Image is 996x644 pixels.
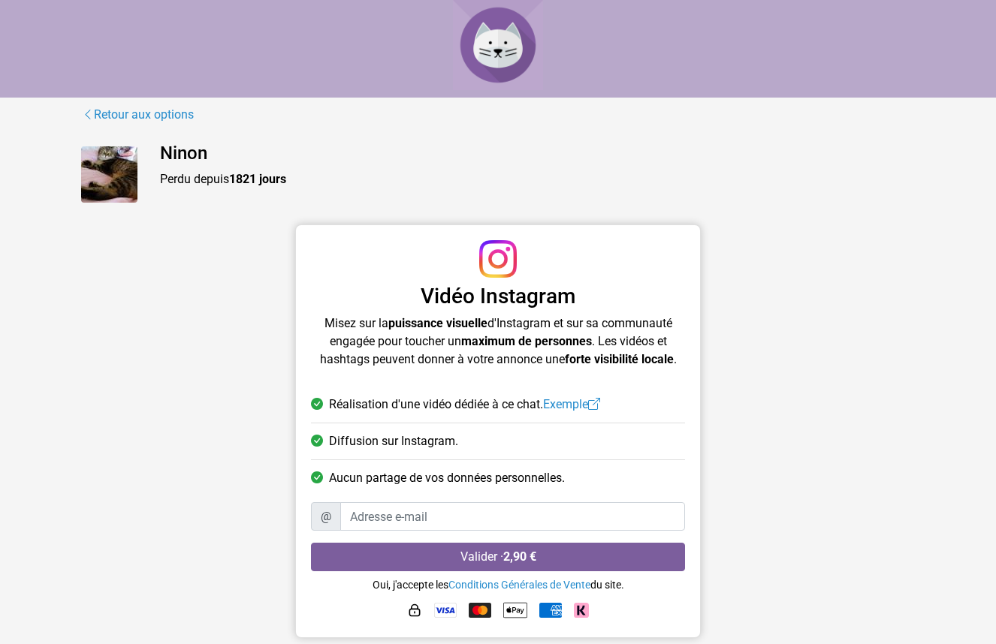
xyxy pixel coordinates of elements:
a: Retour aux options [81,105,195,125]
span: Diffusion sur Instagram. [329,432,458,450]
img: Visa [434,603,457,618]
strong: maximum de personnes [461,334,592,348]
a: Conditions Générales de Vente [448,579,590,591]
img: HTTPS : paiement sécurisé [407,603,422,618]
span: Aucun partage de vos données personnelles. [329,469,565,487]
strong: 1821 jours [229,172,286,186]
img: Mastercard [469,603,491,618]
button: Valider ·2,90 € [311,543,685,571]
h3: Vidéo Instagram [311,284,685,309]
span: Réalisation d'une vidéo dédiée à ce chat. [329,396,600,414]
input: Adresse e-mail [340,502,685,531]
p: Perdu depuis [160,170,915,188]
strong: 2,90 € [503,549,536,564]
h4: Ninon [160,143,915,164]
span: @ [311,502,341,531]
img: Klarna [574,603,589,618]
strong: puissance visuelle [388,316,487,330]
a: Exemple [543,397,600,411]
p: Misez sur la d'Instagram et sur sa communauté engagée pour toucher un . Les vidéos et hashtags pe... [311,314,685,369]
strong: forte visibilité locale [565,352,674,366]
small: Oui, j'accepte les du site. [373,579,624,591]
img: Apple Pay [503,598,527,622]
img: Instagram [479,240,517,278]
img: American Express [539,603,562,618]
